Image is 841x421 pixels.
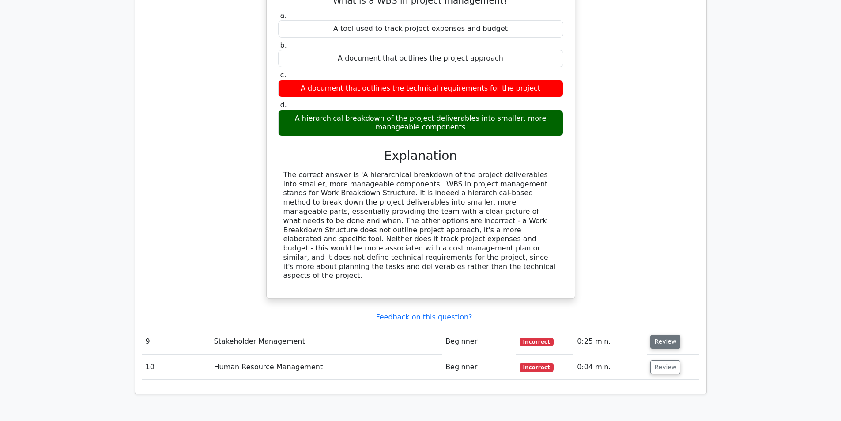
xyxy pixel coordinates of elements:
div: The correct answer is 'A hierarchical breakdown of the project deliverables into smaller, more ma... [283,171,558,281]
td: Human Resource Management [211,355,442,380]
td: 0:04 min. [573,355,647,380]
div: A hierarchical breakdown of the project deliverables into smaller, more manageable components [278,110,563,137]
button: Review [650,335,680,349]
button: Review [650,360,680,374]
span: Incorrect [520,338,554,346]
span: c. [280,71,287,79]
td: 9 [142,329,211,354]
span: Incorrect [520,363,554,372]
td: 0:25 min. [573,329,647,354]
span: a. [280,11,287,19]
td: Beginner [442,355,516,380]
td: 10 [142,355,211,380]
a: Feedback on this question? [376,313,472,321]
div: A tool used to track project expenses and budget [278,20,563,38]
td: Stakeholder Management [211,329,442,354]
span: d. [280,101,287,109]
div: A document that outlines the project approach [278,50,563,67]
span: b. [280,41,287,49]
h3: Explanation [283,148,558,163]
td: Beginner [442,329,516,354]
div: A document that outlines the technical requirements for the project [278,80,563,97]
